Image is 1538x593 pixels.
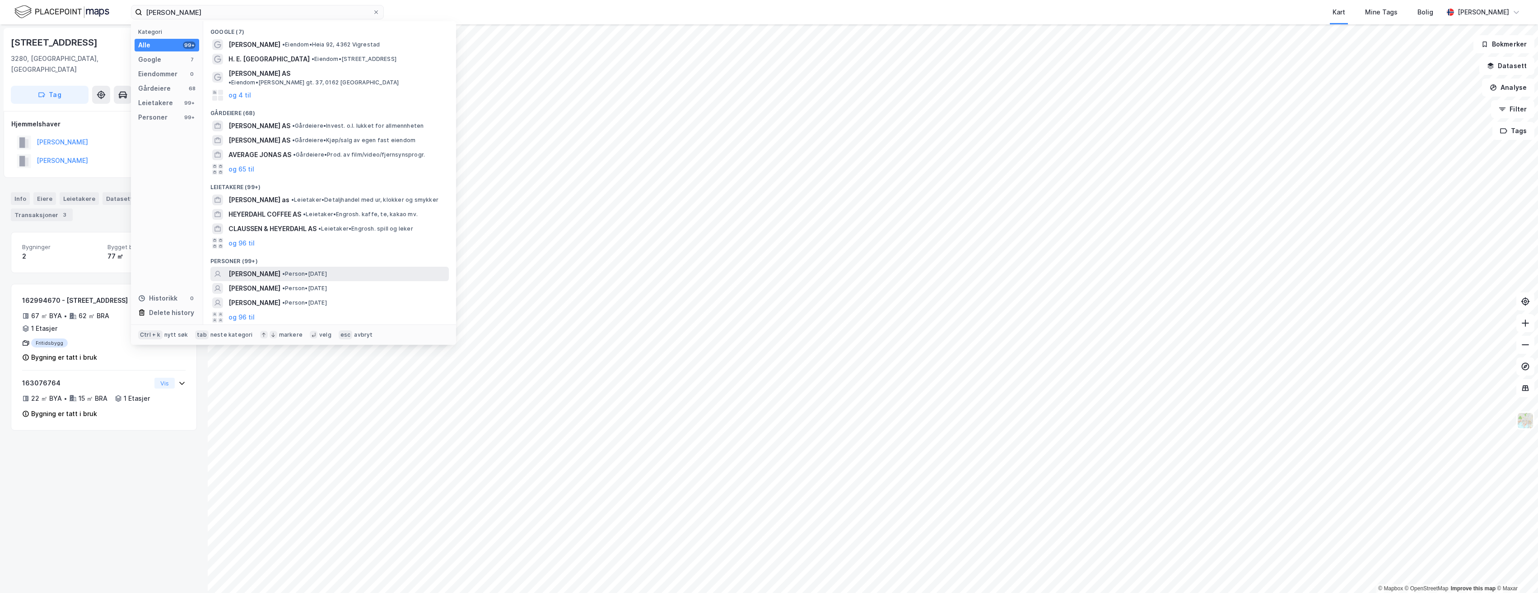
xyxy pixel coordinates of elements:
[282,41,380,48] span: Eiendom • Heia 92, 4362 Vigrestad
[11,53,154,75] div: 3280, [GEOGRAPHIC_DATA], [GEOGRAPHIC_DATA]
[31,393,62,404] div: 22 ㎡ BYA
[107,251,186,262] div: 77 ㎡
[228,54,310,65] span: H. E. [GEOGRAPHIC_DATA]
[291,196,438,204] span: Leietaker • Detaljhandel med ur, klokker og smykker
[228,149,291,160] span: AVERAGE JONAS AS
[228,79,231,86] span: •
[228,238,255,249] button: og 96 til
[1473,35,1534,53] button: Bokmerker
[22,378,151,389] div: 163076764
[339,330,353,339] div: esc
[303,211,306,218] span: •
[292,122,295,129] span: •
[79,310,109,321] div: 62 ㎡ BRA
[60,192,99,205] div: Leietakere
[228,79,399,86] span: Eiendom • [PERSON_NAME] gt. 37, 0162 [GEOGRAPHIC_DATA]
[22,251,100,262] div: 2
[79,393,107,404] div: 15 ㎡ BRA
[312,56,396,63] span: Eiendom • [STREET_ADDRESS]
[164,331,188,338] div: nytt søk
[292,137,415,144] span: Gårdeiere • Kjøp/salg av egen fast eiendom
[228,269,280,279] span: [PERSON_NAME]
[293,151,425,158] span: Gårdeiere • Prod. av film/video/fjernsynsprogr.
[319,331,331,338] div: velg
[318,225,321,232] span: •
[188,85,196,92] div: 68
[138,83,171,94] div: Gårdeiere
[282,299,285,306] span: •
[22,243,100,251] span: Bygninger
[107,243,186,251] span: Bygget bygningsområde
[228,135,290,146] span: [PERSON_NAME] AS
[195,330,209,339] div: tab
[138,54,161,65] div: Google
[1458,7,1509,18] div: [PERSON_NAME]
[138,28,199,35] div: Kategori
[1333,7,1345,18] div: Kart
[1378,585,1403,592] a: Mapbox
[203,21,456,37] div: Google (7)
[354,331,373,338] div: avbryt
[210,331,253,338] div: neste kategori
[228,312,255,323] button: og 96 til
[138,97,173,108] div: Leietakere
[1493,550,1538,593] iframe: Chat Widget
[282,285,285,292] span: •
[138,112,168,123] div: Personer
[228,195,289,205] span: [PERSON_NAME] as
[22,295,151,306] div: 162994670 - [STREET_ADDRESS]
[228,164,254,175] button: og 65 til
[303,211,418,218] span: Leietaker • Engrosh. kaffe, te, kakao mv.
[282,285,327,292] span: Person • [DATE]
[1479,57,1534,75] button: Datasett
[203,102,456,119] div: Gårdeiere (68)
[103,192,136,205] div: Datasett
[31,310,62,321] div: 67 ㎡ BYA
[11,86,89,104] button: Tag
[228,68,290,79] span: [PERSON_NAME] AS
[282,41,285,48] span: •
[142,5,373,19] input: Søk på adresse, matrikkel, gårdeiere, leietakere eller personer
[11,35,99,50] div: [STREET_ADDRESS]
[282,299,327,306] span: Person • [DATE]
[11,119,196,130] div: Hjemmelshaver
[228,39,280,50] span: [PERSON_NAME]
[183,42,196,49] div: 99+
[1405,585,1449,592] a: OpenStreetMap
[188,56,196,63] div: 7
[31,323,57,334] div: 1 Etasjer
[183,114,196,121] div: 99+
[228,90,251,101] button: og 4 til
[33,192,56,205] div: Eiere
[11,208,73,221] div: Transaksjoner
[64,312,67,320] div: •
[1492,122,1534,140] button: Tags
[282,270,327,278] span: Person • [DATE]
[312,56,314,62] span: •
[1491,100,1534,118] button: Filter
[292,137,295,144] span: •
[293,151,296,158] span: •
[154,378,175,389] button: Vis
[228,209,301,220] span: HEYERDAHL COFFEE AS
[31,352,97,363] div: Bygning er tatt i bruk
[11,192,30,205] div: Info
[292,122,424,130] span: Gårdeiere • Invest. o.l. lukket for allmennheten
[183,99,196,107] div: 99+
[138,69,177,79] div: Eiendommer
[14,4,109,20] img: logo.f888ab2527a4732fd821a326f86c7f29.svg
[138,330,163,339] div: Ctrl + k
[318,225,413,232] span: Leietaker • Engrosh. spill og leker
[1417,7,1433,18] div: Bolig
[279,331,303,338] div: markere
[228,297,280,308] span: [PERSON_NAME]
[291,196,294,203] span: •
[1493,550,1538,593] div: Kontrollprogram for chat
[31,408,97,419] div: Bygning er tatt i bruk
[188,295,196,302] div: 0
[124,393,150,404] div: 1 Etasjer
[64,395,67,402] div: •
[228,283,280,294] span: [PERSON_NAME]
[1365,7,1398,18] div: Mine Tags
[60,210,69,219] div: 3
